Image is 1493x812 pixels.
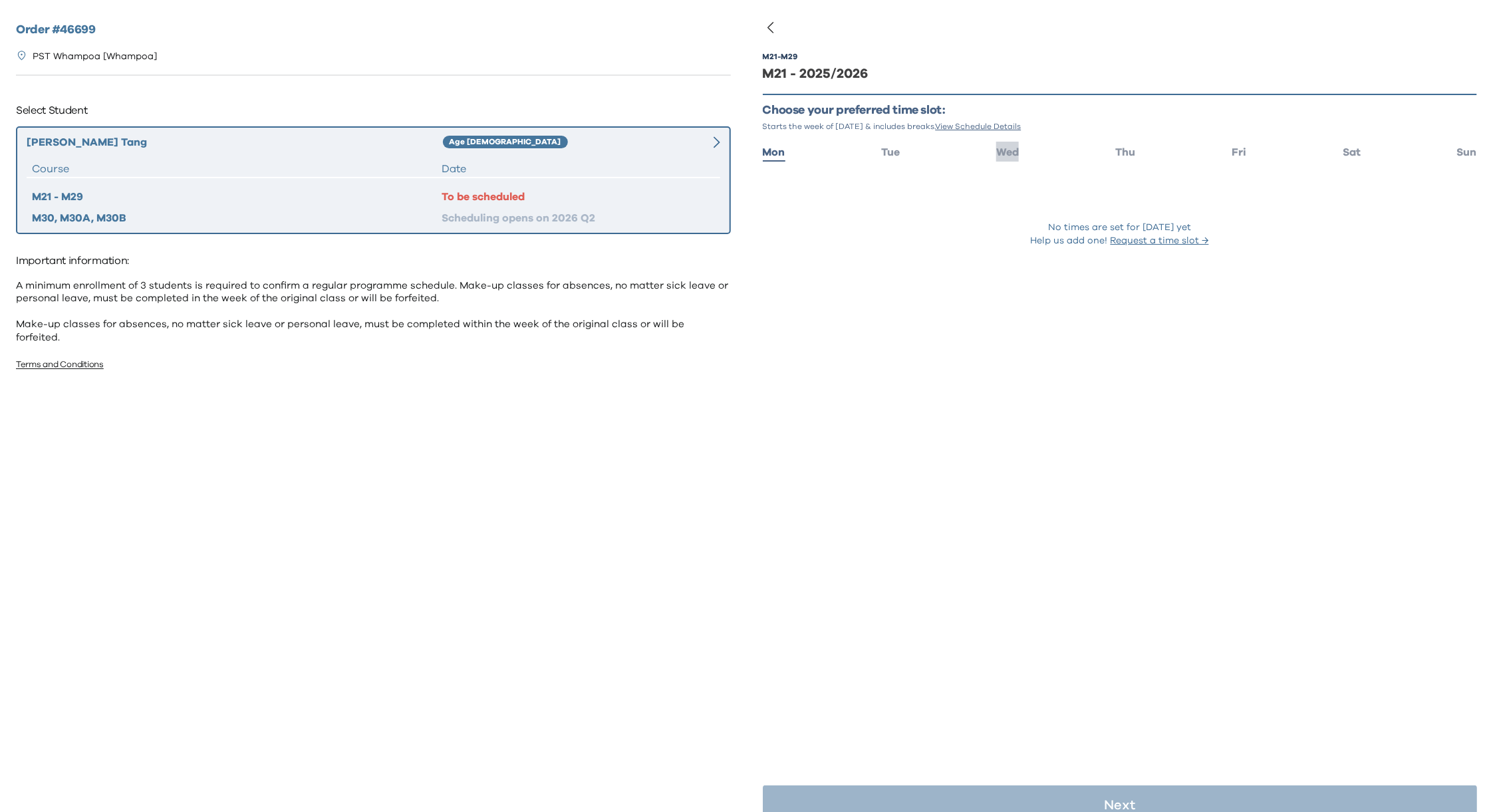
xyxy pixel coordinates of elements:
[881,147,900,158] span: Tue
[16,250,731,271] p: Important information:
[16,100,731,121] p: Select Student
[763,147,785,158] span: Mon
[442,161,715,177] div: Date
[1115,147,1135,158] span: Thu
[442,210,715,226] div: Scheduling opens on 2026 Q2
[763,121,1478,132] p: Starts the week of [DATE] & includes breaks.
[936,122,1021,130] span: View Schedule Details
[1232,147,1246,158] span: Fri
[996,147,1019,158] span: Wed
[16,21,731,39] h2: Order # 46699
[1031,234,1209,247] p: Help us add one!
[1048,221,1191,234] p: No times are set for [DATE] yet
[1457,147,1477,158] span: Sun
[16,360,104,369] a: Terms and Conditions
[32,189,442,205] div: M21 - M29
[1343,147,1361,158] span: Sat
[32,161,442,177] div: Course
[763,51,798,62] div: M21 - M29
[33,50,157,64] p: PST Whampoa [Whampoa]
[763,103,1478,118] p: Choose your preferred time slot:
[443,136,568,149] div: Age [DEMOGRAPHIC_DATA]
[442,189,715,205] div: To be scheduled
[32,210,442,226] div: M30, M30A, M30B
[1104,799,1135,812] p: Next
[763,65,1478,83] div: M21 - 2025/2026
[27,134,443,150] div: [PERSON_NAME] Tang
[1111,234,1209,247] button: Request a time slot →
[16,279,731,344] p: A minimum enrollment of 3 students is required to confirm a regular programme schedule. Make-up c...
